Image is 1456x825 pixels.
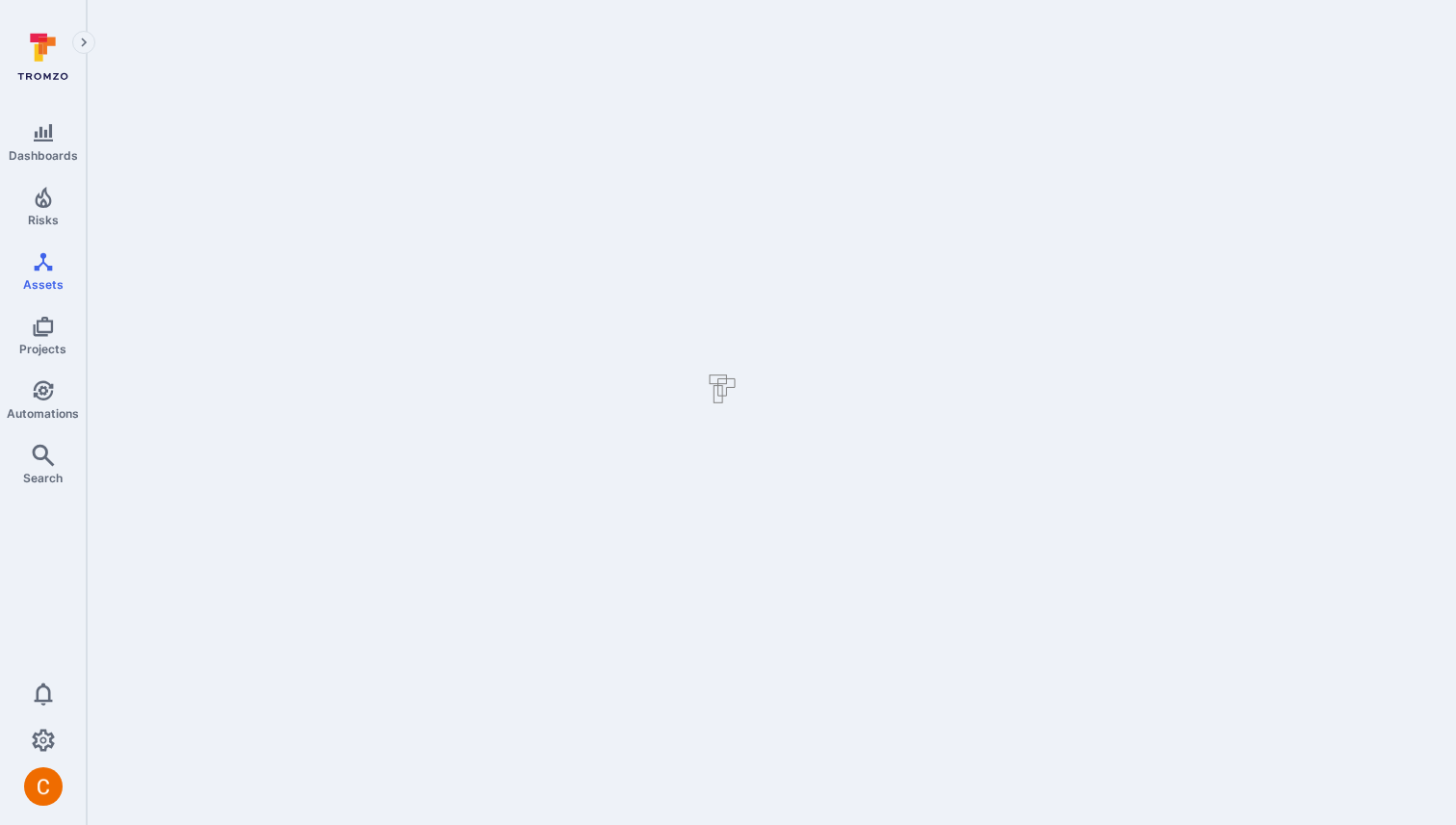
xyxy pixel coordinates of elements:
span: Dashboards [9,148,78,163]
span: Projects [19,342,66,356]
img: ACg8ocJuq_DPPTkXyD9OlTnVLvDrpObecjcADscmEHLMiTyEnTELew=s96-c [24,767,63,806]
button: Expand navigation menu [72,31,95,54]
div: Camilo Rivera [24,767,63,806]
span: Search [23,471,63,485]
span: Assets [23,277,64,292]
span: Risks [28,213,59,227]
i: Expand navigation menu [77,35,91,51]
span: Automations [7,406,79,421]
